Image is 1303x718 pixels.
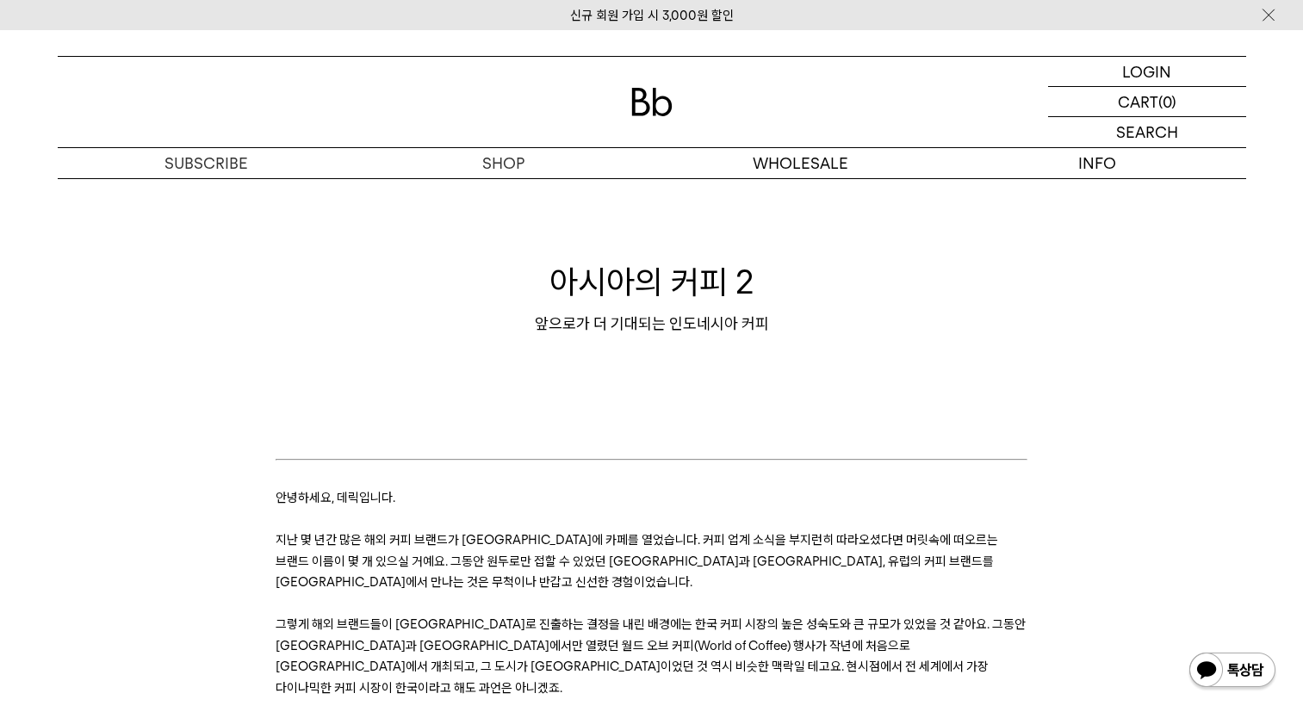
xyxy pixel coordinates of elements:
p: INFO [949,148,1246,178]
p: LOGIN [1122,57,1171,86]
a: SUBSCRIBE [58,148,355,178]
p: SEARCH [1116,117,1178,147]
span: 안녕하세요, 데릭입니다. [276,490,395,505]
span: 지난 몇 년간 많은 해외 커피 브랜드가 [GEOGRAPHIC_DATA]에 카페를 열었습니다. 커피 업계 소식을 부지런히 따라오셨다면 머릿속에 떠오르는 브랜드 이름이 몇 개 있... [276,532,998,590]
h1: 아시아의 커피 2 [58,259,1246,305]
span: 그렇게 해외 브랜드들이 [GEOGRAPHIC_DATA]로 진출하는 결정을 내린 배경에는 한국 커피 시장의 높은 성숙도와 큰 규모가 있었을 것 같아요. 그동안 [GEOGRAPH... [276,616,1026,695]
div: 앞으로가 더 기대되는 인도네시아 커피 [58,313,1246,334]
img: 로고 [631,88,673,116]
p: WHOLESALE [652,148,949,178]
p: CART [1118,87,1158,116]
p: (0) [1158,87,1176,116]
a: SHOP [355,148,652,178]
a: CART (0) [1048,87,1246,117]
a: 신규 회원 가입 시 3,000원 할인 [570,8,734,23]
a: LOGIN [1048,57,1246,87]
img: 카카오톡 채널 1:1 채팅 버튼 [1188,651,1277,692]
